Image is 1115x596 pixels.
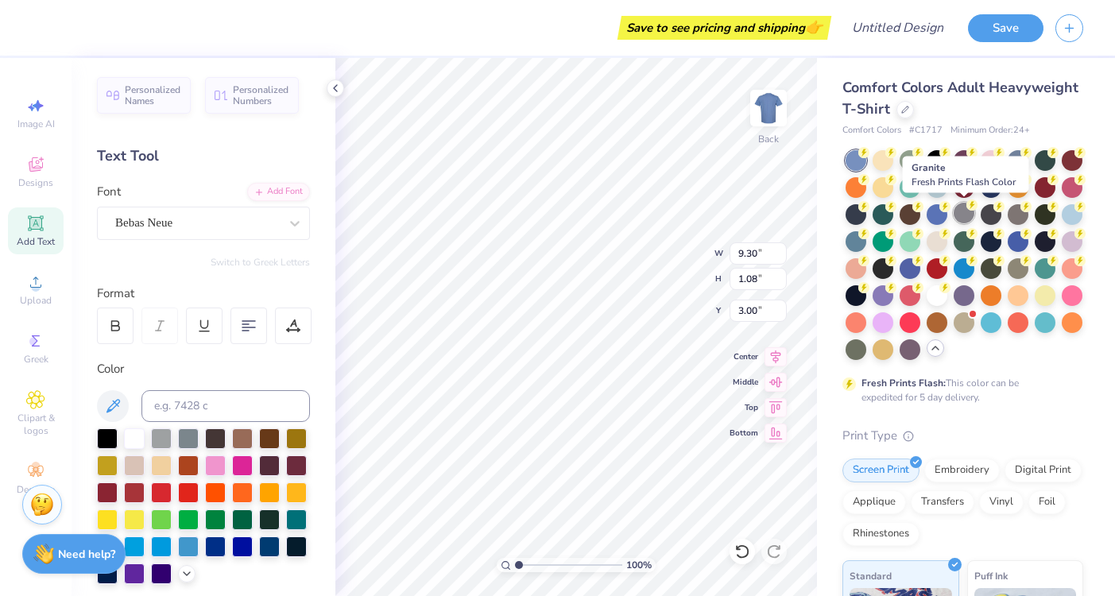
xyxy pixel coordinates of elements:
span: Add Text [17,235,55,248]
span: Comfort Colors Adult Heavyweight T-Shirt [842,78,1078,118]
div: Foil [1028,490,1066,514]
span: Comfort Colors [842,124,901,137]
div: Rhinestones [842,522,919,546]
div: Back [758,132,779,146]
span: Greek [24,353,48,366]
div: Digital Print [1005,459,1082,482]
span: 👉 [805,17,823,37]
img: Back [753,92,784,124]
div: Embroidery [924,459,1000,482]
span: Personalized Names [125,84,181,106]
span: Decorate [17,483,55,496]
span: Upload [20,294,52,307]
div: Add Font [247,183,310,201]
span: Center [730,351,758,362]
div: Vinyl [979,490,1024,514]
span: Fresh Prints Flash Color [912,176,1016,188]
label: Font [97,183,121,201]
div: Save to see pricing and shipping [621,16,827,40]
input: e.g. 7428 c [141,390,310,422]
span: Bottom [730,428,758,439]
span: Personalized Numbers [233,84,289,106]
input: Untitled Design [839,12,956,44]
span: Top [730,402,758,413]
span: Standard [850,567,892,584]
div: Color [97,360,310,378]
strong: Need help? [58,547,115,562]
div: Format [97,284,312,303]
div: Text Tool [97,145,310,167]
span: Clipart & logos [8,412,64,437]
span: Designs [18,176,53,189]
span: Puff Ink [974,567,1008,584]
button: Save [968,14,1043,42]
span: # C1717 [909,124,943,137]
strong: Fresh Prints Flash: [861,377,946,389]
div: This color can be expedited for 5 day delivery. [861,376,1057,404]
div: Print Type [842,427,1083,445]
span: Middle [730,377,758,388]
span: Image AI [17,118,55,130]
button: Switch to Greek Letters [211,256,310,269]
div: Transfers [911,490,974,514]
div: Applique [842,490,906,514]
div: Screen Print [842,459,919,482]
span: Minimum Order: 24 + [950,124,1030,137]
span: 100 % [626,558,652,572]
div: Granite [903,157,1029,193]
